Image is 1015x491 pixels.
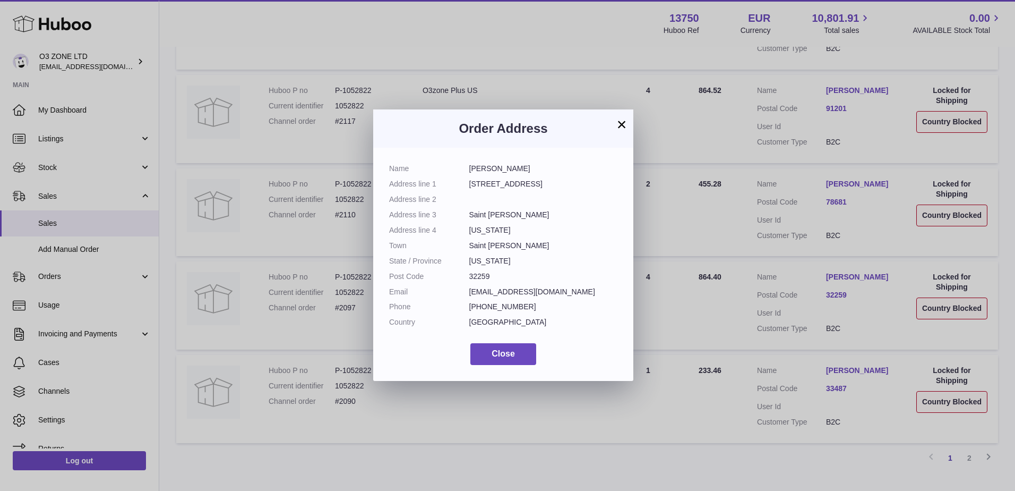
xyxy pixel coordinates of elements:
dd: Saint [PERSON_NAME] [469,210,618,220]
button: Close [470,343,536,365]
dt: Address line 4 [389,225,469,235]
dd: Saint [PERSON_NAME] [469,241,618,251]
dd: [EMAIL_ADDRESS][DOMAIN_NAME] [469,287,618,297]
dt: Name [389,164,469,174]
dt: Address line 3 [389,210,469,220]
dt: Address line 1 [389,179,469,189]
button: × [615,118,628,131]
dt: Town [389,241,469,251]
dd: [GEOGRAPHIC_DATA] [469,317,618,327]
dd: [STREET_ADDRESS] [469,179,618,189]
dt: Country [389,317,469,327]
dt: State / Province [389,256,469,266]
dt: Address line 2 [389,194,469,205]
dd: 32259 [469,272,618,282]
h3: Order Address [389,120,617,137]
dd: [PERSON_NAME] [469,164,618,174]
dt: Phone [389,302,469,312]
dd: [PHONE_NUMBER] [469,302,618,312]
dt: Email [389,287,469,297]
span: Close [492,349,515,358]
dd: [US_STATE] [469,256,618,266]
dd: [US_STATE] [469,225,618,235]
dt: Post Code [389,272,469,282]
